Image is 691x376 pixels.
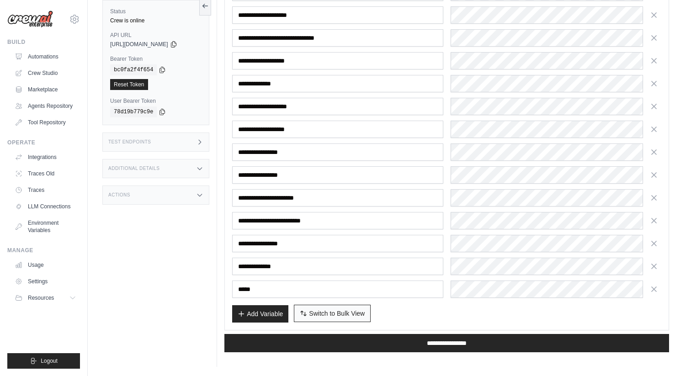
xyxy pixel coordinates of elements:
[7,139,80,146] div: Operate
[110,106,157,117] code: 78d19b779c9e
[110,79,148,90] a: Reset Token
[11,258,80,272] a: Usage
[11,115,80,130] a: Tool Repository
[232,305,288,323] button: Add Variable
[7,38,80,46] div: Build
[7,247,80,254] div: Manage
[309,309,365,318] span: Switch to Bulk View
[11,49,80,64] a: Automations
[110,41,168,48] span: [URL][DOMAIN_NAME]
[11,291,80,305] button: Resources
[11,216,80,238] a: Environment Variables
[108,192,130,198] h3: Actions
[11,274,80,289] a: Settings
[28,294,54,302] span: Resources
[7,11,53,28] img: Logo
[108,139,151,145] h3: Test Endpoints
[11,66,80,80] a: Crew Studio
[11,82,80,97] a: Marketplace
[7,353,80,369] button: Logout
[108,166,159,171] h3: Additional Details
[110,97,202,105] label: User Bearer Token
[110,55,202,63] label: Bearer Token
[41,357,58,365] span: Logout
[11,199,80,214] a: LLM Connections
[11,99,80,113] a: Agents Repository
[110,64,157,75] code: bc0fa2f4f654
[11,150,80,164] a: Integrations
[11,183,80,197] a: Traces
[294,305,371,322] button: Switch to Bulk View
[110,17,202,24] div: Crew is online
[110,32,202,39] label: API URL
[110,8,202,15] label: Status
[11,166,80,181] a: Traces Old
